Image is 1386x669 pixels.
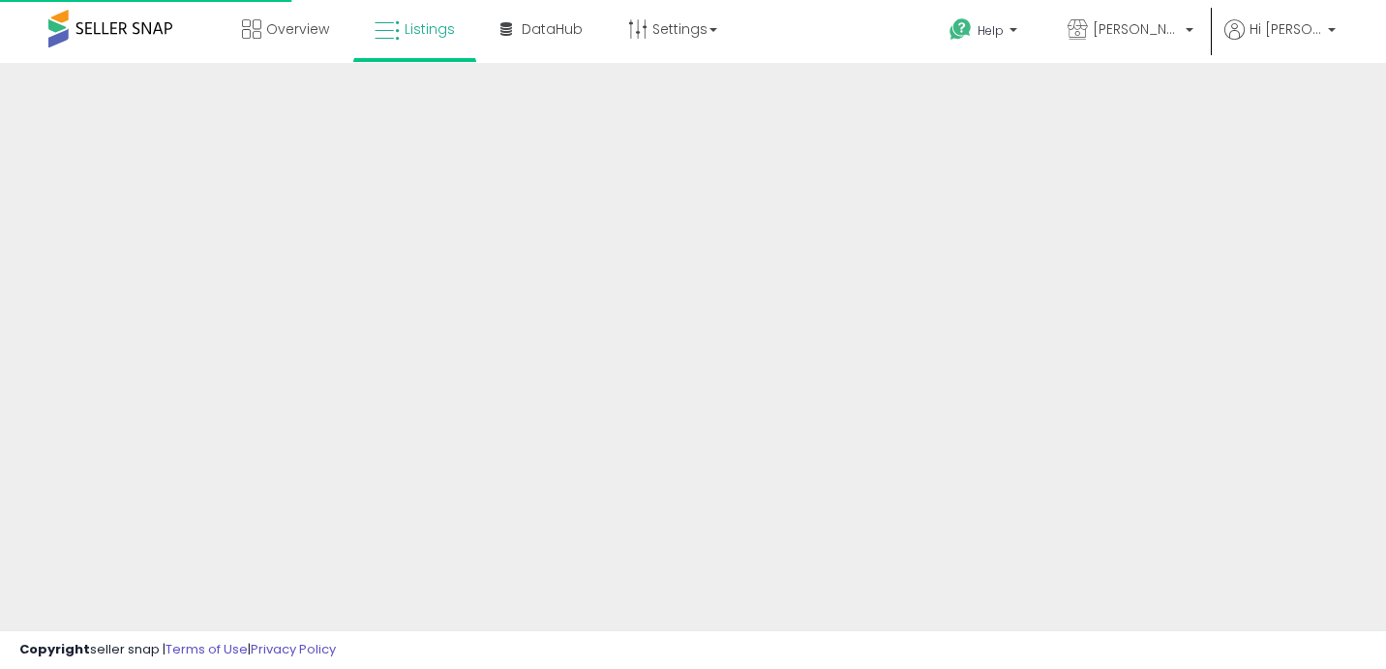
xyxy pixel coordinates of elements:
span: Hi [PERSON_NAME] [1250,19,1322,39]
a: Hi [PERSON_NAME] [1224,19,1336,63]
a: Terms of Use [166,640,248,658]
a: Help [934,3,1037,63]
span: Help [978,22,1004,39]
span: [PERSON_NAME] [1093,19,1180,39]
a: Privacy Policy [251,640,336,658]
div: seller snap | | [19,641,336,659]
strong: Copyright [19,640,90,658]
span: DataHub [522,19,583,39]
span: Listings [405,19,455,39]
span: Overview [266,19,329,39]
i: Get Help [949,17,973,42]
